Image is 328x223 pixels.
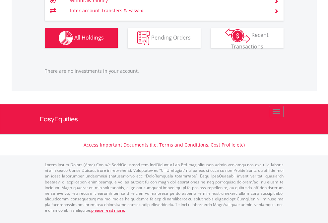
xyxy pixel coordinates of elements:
[151,34,191,41] span: Pending Orders
[45,68,284,74] p: There are no investments in your account.
[225,28,250,43] img: transactions-zar-wht.png
[45,28,118,48] button: All Holdings
[70,6,266,16] td: Inter-account Transfers & EasyFx
[40,104,289,134] a: EasyEquities
[84,142,245,148] a: Access Important Documents (i.e. Terms and Conditions, Cost Profile etc)
[91,207,125,213] a: please read more:
[128,28,201,48] button: Pending Orders
[137,31,150,45] img: pending_instructions-wht.png
[74,34,104,41] span: All Holdings
[59,31,73,45] img: holdings-wht.png
[211,28,284,48] button: Recent Transactions
[45,162,284,213] p: Lorem Ipsum Dolors (Ame) Con a/e SeddOeiusmod tem InciDiduntut Lab Etd mag aliquaen admin veniamq...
